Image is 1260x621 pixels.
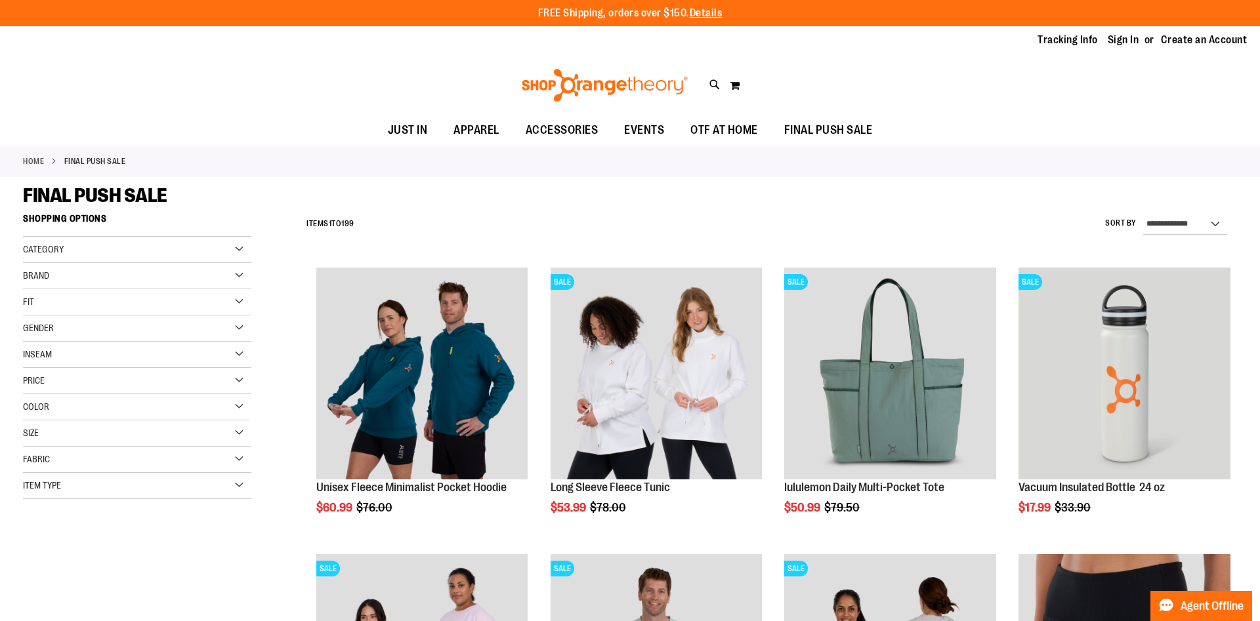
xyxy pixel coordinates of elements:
[388,115,428,145] span: JUST IN
[1018,501,1053,514] span: $17.99
[329,219,332,228] span: 1
[316,268,528,481] a: Unisex Fleece Minimalist Pocket Hoodie
[1161,33,1248,47] a: Create an Account
[544,261,769,547] div: product
[624,115,664,145] span: EVENTS
[784,481,944,494] a: lululemon Daily Multi-Pocket Tote
[23,184,167,207] span: FINAL PUSH SALE
[23,155,44,167] a: Home
[824,501,862,514] span: $79.50
[64,155,126,167] strong: FINAL PUSH SALE
[526,115,598,145] span: ACCESSORIES
[551,501,588,514] span: $53.99
[440,115,513,146] a: APPAREL
[23,349,52,359] span: Inseam
[453,115,499,145] span: APPAREL
[310,261,535,547] div: product
[341,219,354,228] span: 199
[23,207,251,237] strong: Shopping Options
[784,268,996,479] img: lululemon Daily Multi-Pocket Tote
[784,268,996,481] a: lululemon Daily Multi-Pocket ToteSALE
[538,6,723,21] p: FREE Shipping, orders over $150.
[1018,268,1230,481] a: Vacuum Insulated Bottle 24 ozSALE
[23,480,61,491] span: Item Type
[23,296,34,307] span: Fit
[551,268,763,481] a: Product image for Fleece Long SleeveSALE
[520,69,690,102] img: Shop Orangetheory
[611,115,677,146] a: EVENTS
[23,454,50,464] span: Fabric
[1018,481,1165,494] a: Vacuum Insulated Bottle 24 oz
[690,7,723,19] a: Details
[551,274,574,290] span: SALE
[784,561,808,576] span: SALE
[23,375,45,386] span: Price
[551,481,670,494] a: Long Sleeve Fleece Tunic
[316,481,507,494] a: Unisex Fleece Minimalist Pocket Hoodie
[316,268,528,479] img: Unisex Fleece Minimalist Pocket Hoodie
[513,115,612,146] a: ACCESSORIES
[1181,600,1244,612] span: Agent Offline
[356,501,394,514] span: $76.00
[1012,261,1237,547] div: product
[677,115,771,146] a: OTF AT HOME
[23,401,49,412] span: Color
[375,115,441,146] a: JUST IN
[551,561,574,576] span: SALE
[690,115,758,145] span: OTF AT HOME
[771,115,886,145] a: FINAL PUSH SALE
[23,428,39,438] span: Size
[1018,274,1042,290] span: SALE
[1018,268,1230,479] img: Vacuum Insulated Bottle 24 oz
[316,561,340,576] span: SALE
[23,244,64,254] span: Category
[784,501,822,514] span: $50.99
[590,501,628,514] span: $78.00
[778,261,1003,547] div: product
[23,323,54,333] span: Gender
[784,115,873,145] span: FINAL PUSH SALE
[1108,33,1139,47] a: Sign In
[1150,591,1252,621] button: Agent Offline
[1105,218,1137,229] label: Sort By
[1038,33,1098,47] a: Tracking Info
[306,214,354,234] h2: Items to
[316,501,354,514] span: $60.99
[23,270,49,281] span: Brand
[1055,501,1093,514] span: $33.90
[551,268,763,479] img: Product image for Fleece Long Sleeve
[784,274,808,290] span: SALE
